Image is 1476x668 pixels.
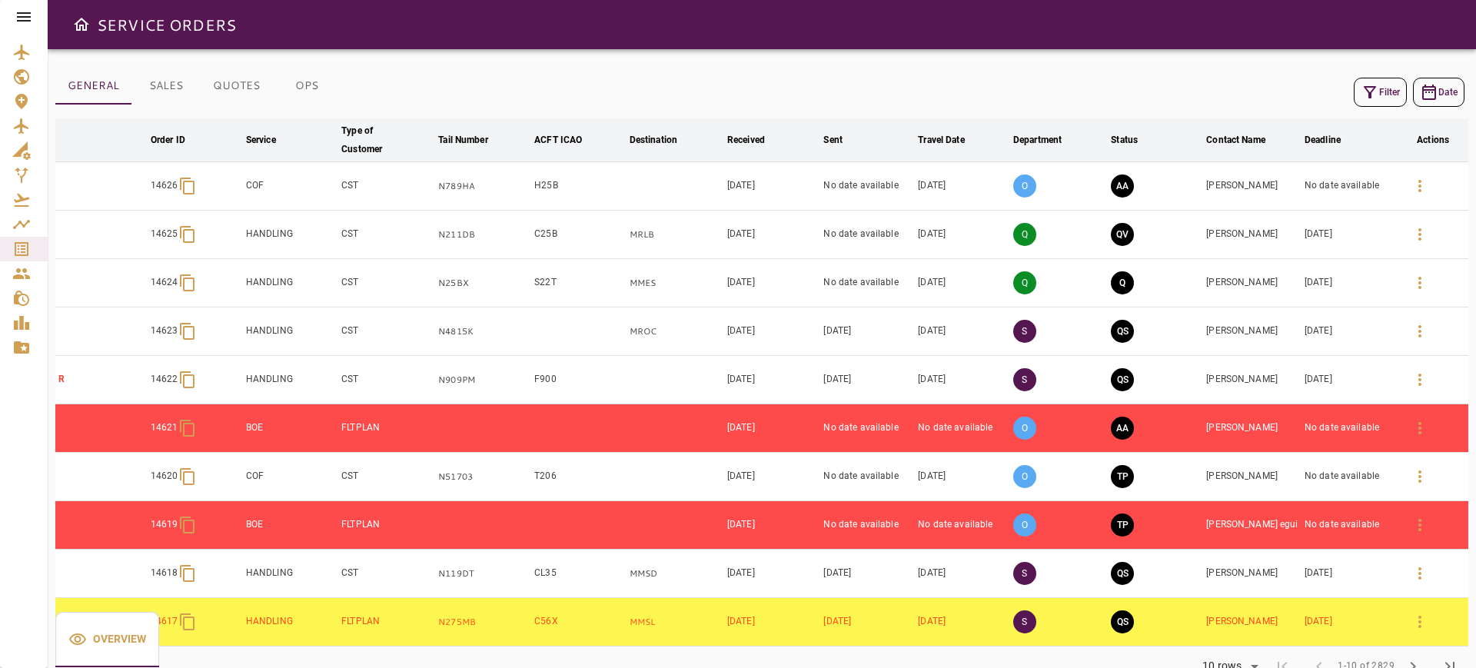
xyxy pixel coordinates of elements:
td: [DATE] [915,162,1010,211]
p: N25BX [438,277,528,290]
td: CST [338,211,435,259]
button: Details [1401,410,1438,447]
p: 14625 [151,228,178,241]
span: Service [246,131,296,149]
td: HANDLING [243,259,338,307]
td: No date available [820,162,915,211]
button: QUOTE SENT [1111,368,1134,391]
td: FLTPLAN [338,404,435,453]
p: MROC [630,325,721,338]
td: No date available [820,453,915,501]
span: Deadline [1305,131,1361,149]
div: Sent [823,131,843,149]
td: [DATE] [915,307,1010,356]
td: [DATE] [820,598,915,646]
td: CST [338,356,435,404]
span: Tail Number [438,131,507,149]
td: [DATE] [1301,307,1398,356]
span: Department [1013,131,1082,149]
td: No date available [820,211,915,259]
button: Details [1401,507,1438,543]
span: Status [1111,131,1158,149]
td: F900 [531,356,626,404]
button: SALES [131,68,201,105]
p: R [58,373,145,386]
td: [DATE] [1301,356,1398,404]
div: Contact Name [1206,131,1265,149]
p: MMSD [630,567,721,580]
td: BOE [243,501,338,550]
div: Type of Customer [341,121,412,158]
p: N51703 [438,470,528,484]
td: CL35 [531,550,626,598]
p: 14618 [151,567,178,580]
div: Tail Number [438,131,487,149]
td: [DATE] [724,307,821,356]
td: No date available [820,404,915,453]
button: Details [1401,168,1438,204]
p: S [1013,320,1036,343]
td: [DATE] [915,550,1010,598]
td: [DATE] [915,598,1010,646]
td: S22T [531,259,626,307]
h6: SERVICE ORDERS [97,12,236,37]
td: [DATE] [915,453,1010,501]
td: [PERSON_NAME] egui [1203,501,1301,550]
div: Order ID [151,131,185,149]
button: Details [1401,458,1438,495]
td: C25B [531,211,626,259]
td: FLTPLAN [338,598,435,646]
button: AWAITING ASSIGNMENT [1111,174,1134,198]
div: Department [1013,131,1062,149]
span: Sent [823,131,863,149]
td: No date available [1301,162,1398,211]
td: [DATE] [724,453,821,501]
td: [DATE] [724,598,821,646]
span: Received [727,131,785,149]
td: No date available [820,501,915,550]
span: Destination [630,131,697,149]
td: [PERSON_NAME] [1203,162,1301,211]
td: HANDLING [243,356,338,404]
p: N275MB [438,616,528,629]
td: C56X [531,598,626,646]
td: T206 [531,453,626,501]
button: Details [1401,361,1438,398]
td: [PERSON_NAME] [1203,211,1301,259]
span: Order ID [151,131,205,149]
td: [DATE] [915,259,1010,307]
td: [DATE] [724,356,821,404]
p: Q [1013,271,1036,294]
td: [DATE] [1301,598,1398,646]
td: HANDLING [243,307,338,356]
td: [PERSON_NAME] [1203,598,1301,646]
p: MMSL [630,616,721,629]
p: N211DB [438,228,528,241]
div: Received [727,131,765,149]
span: ACFT ICAO [534,131,602,149]
td: [DATE] [724,404,821,453]
td: [DATE] [820,356,915,404]
td: No date available [1301,453,1398,501]
p: 14621 [151,421,178,434]
td: No date available [1301,404,1398,453]
td: COF [243,453,338,501]
p: O [1013,465,1036,488]
p: O [1013,417,1036,440]
button: Open drawer [66,9,97,40]
td: [DATE] [724,550,821,598]
td: HANDLING [243,550,338,598]
td: [PERSON_NAME] [1203,356,1301,404]
td: CST [338,453,435,501]
p: 14617 [151,615,178,628]
div: Travel Date [918,131,964,149]
p: MRLB [630,228,721,241]
td: CST [338,259,435,307]
p: 14622 [151,373,178,386]
td: COF [243,162,338,211]
button: Details [1401,313,1438,350]
td: [DATE] [724,211,821,259]
td: No date available [820,259,915,307]
td: [DATE] [1301,211,1398,259]
p: MMES [630,277,721,290]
